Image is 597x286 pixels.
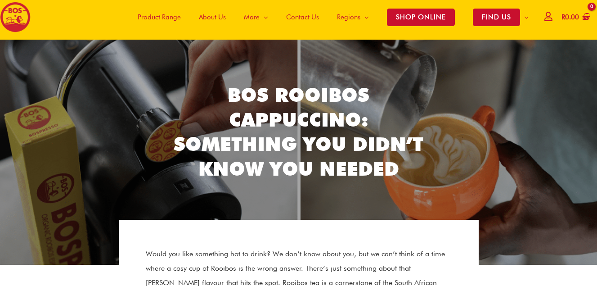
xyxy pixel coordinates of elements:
[168,83,429,181] h2: BOS Rooibos Cappuccino: Something You Didn’t Know You Needed
[561,13,579,21] bdi: 0.00
[244,4,260,31] span: More
[561,13,565,21] span: R
[199,4,226,31] span: About Us
[138,4,181,31] span: Product Range
[560,7,590,27] a: View Shopping Cart, empty
[387,9,455,26] span: SHOP ONLINE
[337,4,360,31] span: Regions
[286,4,319,31] span: Contact Us
[473,9,520,26] span: FIND US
